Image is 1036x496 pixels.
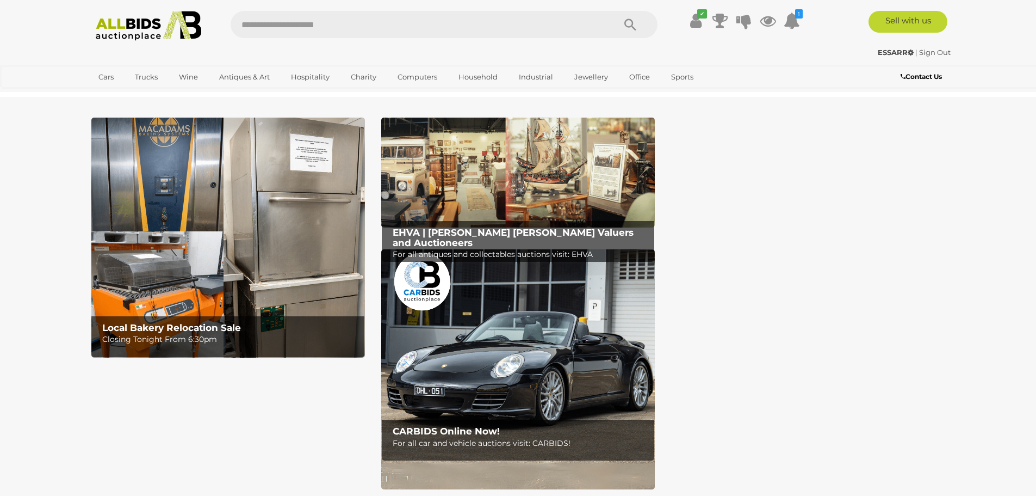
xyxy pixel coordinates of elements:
a: Jewellery [567,68,615,86]
b: CARBIDS Online Now! [393,426,500,437]
a: Contact Us [901,71,945,83]
i: 1 [795,9,803,19]
a: Local Bakery Relocation Sale Local Bakery Relocation Sale Closing Tonight From 6:30pm [91,118,365,358]
p: For all antiques and collectables auctions visit: EHVA [393,248,649,261]
a: Cars [91,68,121,86]
a: EHVA | Evans Hastings Valuers and Auctioneers EHVA | [PERSON_NAME] [PERSON_NAME] Valuers and Auct... [381,118,655,228]
a: ✔ [688,11,704,30]
a: Computers [390,68,444,86]
a: ESSARR [878,48,915,57]
p: For all car and vehicle auctions visit: CARBIDS! [393,437,649,450]
a: Office [622,68,657,86]
a: Hospitality [284,68,337,86]
a: Sell with us [868,11,947,33]
strong: ESSARR [878,48,914,57]
a: Antiques & Art [212,68,277,86]
img: CARBIDS Online Now! [381,249,655,489]
a: [GEOGRAPHIC_DATA] [91,86,183,104]
span: | [915,48,917,57]
a: 1 [784,11,800,30]
b: Local Bakery Relocation Sale [102,322,241,333]
a: Sign Out [919,48,951,57]
b: Contact Us [901,72,942,81]
b: EHVA | [PERSON_NAME] [PERSON_NAME] Valuers and Auctioneers [393,227,634,248]
a: Wine [172,68,205,86]
a: Sports [664,68,700,86]
a: Household [451,68,505,86]
a: Trucks [128,68,165,86]
i: ✔ [697,9,707,19]
img: Local Bakery Relocation Sale [91,118,365,358]
a: CARBIDS Online Now! CARBIDS Online Now! For all car and vehicle auctions visit: CARBIDS! [381,249,655,489]
a: Charity [344,68,383,86]
a: Industrial [512,68,560,86]
p: Closing Tonight From 6:30pm [102,333,358,346]
img: Allbids.com.au [90,11,208,41]
button: Search [603,11,657,38]
img: EHVA | Evans Hastings Valuers and Auctioneers [381,118,655,228]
